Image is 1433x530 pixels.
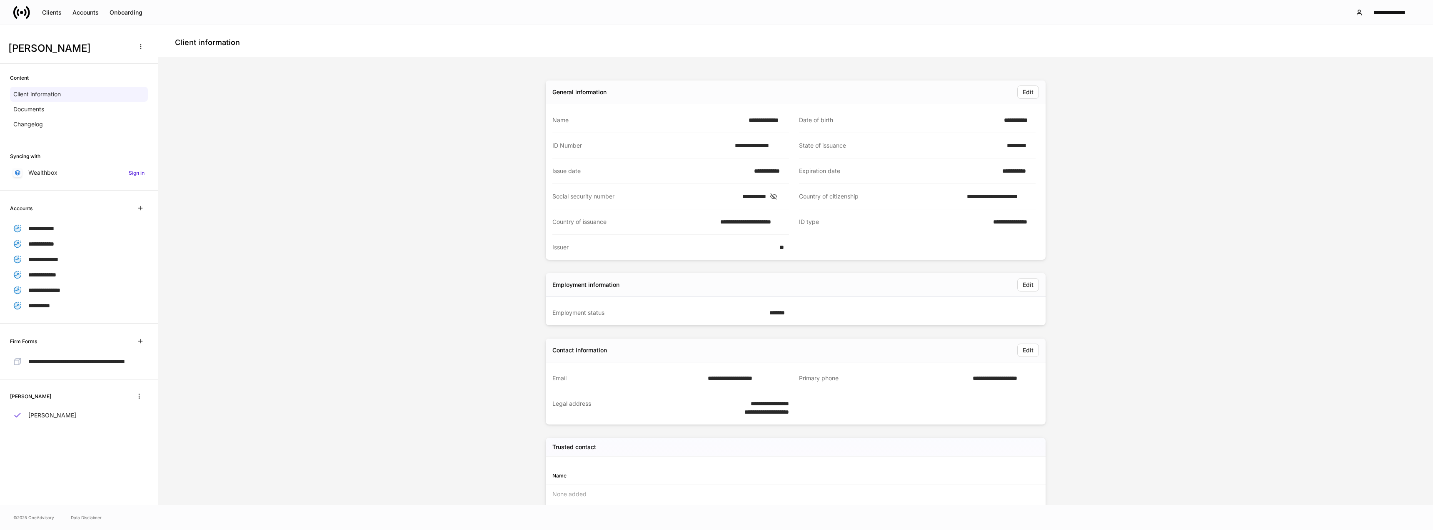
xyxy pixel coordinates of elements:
h3: [PERSON_NAME] [8,42,129,55]
span: © 2025 OneAdvisory [13,514,54,521]
a: Changelog [10,117,148,132]
div: Edit [1023,282,1034,288]
button: Onboarding [104,6,148,19]
h6: Content [10,74,29,82]
h6: Accounts [10,204,32,212]
h6: [PERSON_NAME] [10,392,51,400]
div: Employment status [552,309,764,317]
div: None added [546,485,1046,503]
div: Employment information [552,281,619,289]
div: Email [552,374,703,382]
a: Client information [10,87,148,102]
button: Edit [1017,344,1039,357]
h6: Syncing with [10,152,40,160]
button: Edit [1017,278,1039,291]
a: WealthboxSign in [10,165,148,180]
div: Primary phone [799,374,968,383]
div: Name [552,116,744,124]
a: Data Disclaimer [71,514,102,521]
h4: Client information [175,38,240,48]
div: Legal address [552,399,718,416]
div: Country of citizenship [799,192,962,201]
div: Country of issuance [552,218,715,226]
div: Accounts [72,10,99,15]
div: State of issuance [799,141,1002,150]
div: Edit [1023,347,1034,353]
p: Documents [13,105,44,113]
div: Contact information [552,346,607,354]
div: Social security number [552,192,737,201]
div: Onboarding [110,10,142,15]
button: Edit [1017,85,1039,99]
p: [PERSON_NAME] [28,411,76,419]
div: Clients [42,10,62,15]
button: Clients [37,6,67,19]
div: General information [552,88,607,96]
div: Name [552,472,796,480]
p: Wealthbox [28,168,57,177]
a: Documents [10,102,148,117]
h5: Trusted contact [552,443,596,451]
h6: Firm Forms [10,337,37,345]
div: Date of birth [799,116,999,124]
div: Issue date [552,167,749,175]
div: Issuer [552,243,774,251]
p: Client information [13,90,61,98]
div: Expiration date [799,167,997,175]
div: ID Number [552,141,730,150]
a: [PERSON_NAME] [10,408,148,423]
div: Edit [1023,89,1034,95]
p: Changelog [13,120,43,128]
button: Accounts [67,6,104,19]
div: ID type [799,218,988,226]
h6: Sign in [129,169,145,177]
